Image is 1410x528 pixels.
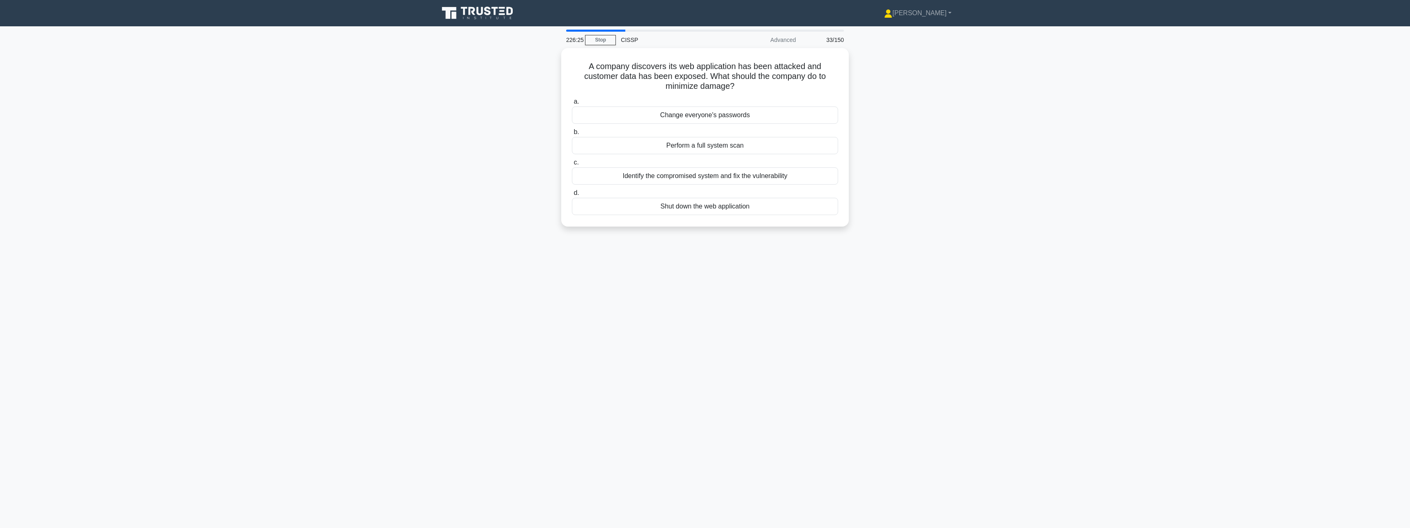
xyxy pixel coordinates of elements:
[574,128,579,135] span: b.
[574,98,579,105] span: a.
[572,107,838,124] div: Change everyone's passwords
[729,32,801,48] div: Advanced
[801,32,849,48] div: 33/150
[864,5,971,21] a: [PERSON_NAME]
[561,32,585,48] div: 226:25
[571,61,839,92] h5: A company discovers its web application has been attacked and customer data has been exposed. Wha...
[572,167,838,185] div: Identify the compromised system and fix the vulnerability
[574,189,579,196] span: d.
[574,159,578,166] span: c.
[572,198,838,215] div: Shut down the web application
[572,137,838,154] div: Perform a full system scan
[616,32,729,48] div: CISSP
[585,35,616,45] a: Stop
